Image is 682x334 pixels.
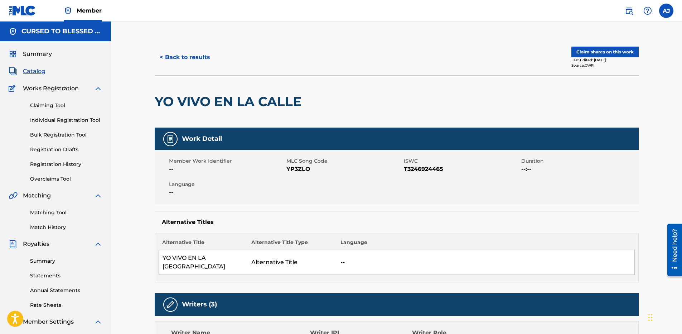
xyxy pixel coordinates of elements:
[159,239,248,250] th: Alternative Title
[521,165,637,173] span: --:--
[23,240,49,248] span: Royalties
[30,301,102,309] a: Rate Sheets
[646,300,682,334] div: Widget de chat
[286,157,402,165] span: MLC Song Code
[94,84,102,93] img: expand
[166,135,175,143] img: Work Detail
[248,250,337,275] td: Alternative Title
[521,157,637,165] span: Duration
[662,221,682,278] iframe: Resource Center
[77,6,102,15] span: Member
[9,67,17,76] img: Catalog
[182,300,217,309] h5: Writers (3)
[9,50,17,58] img: Summary
[9,240,17,248] img: Royalties
[404,157,519,165] span: ISWC
[9,191,18,200] img: Matching
[30,175,102,183] a: Overclaims Tool
[64,6,72,15] img: Top Rightsholder
[23,191,51,200] span: Matching
[155,94,305,110] h2: YO VIVO EN LA CALLE
[643,6,652,15] img: help
[337,239,634,250] th: Language
[648,307,653,328] div: Arrastrar
[21,27,102,35] h5: CURSED TO BLESSED LLC
[30,224,102,231] a: Match History
[23,84,79,93] span: Works Registration
[30,146,102,153] a: Registration Drafts
[622,4,636,18] a: Public Search
[9,5,36,16] img: MLC Logo
[169,188,285,197] span: --
[182,135,222,143] h5: Work Detail
[94,240,102,248] img: expand
[169,157,285,165] span: Member Work Identifier
[571,47,639,57] button: Claim shares on this work
[30,161,102,168] a: Registration History
[169,181,285,188] span: Language
[337,250,634,275] td: --
[30,116,102,124] a: Individual Registration Tool
[30,272,102,280] a: Statements
[640,4,655,18] div: Help
[571,57,639,63] div: Last Edited: [DATE]
[571,63,639,68] div: Source: CWR
[162,219,632,226] h5: Alternative Titles
[23,67,45,76] span: Catalog
[9,27,17,36] img: Accounts
[94,191,102,200] img: expand
[159,250,248,275] td: YO VIVO EN LA [GEOGRAPHIC_DATA]
[166,300,175,309] img: Writers
[30,102,102,109] a: Claiming Tool
[23,318,74,326] span: Member Settings
[30,257,102,265] a: Summary
[9,84,18,93] img: Works Registration
[9,50,52,58] a: SummarySummary
[9,67,45,76] a: CatalogCatalog
[659,4,673,18] div: User Menu
[23,50,52,58] span: Summary
[30,209,102,216] a: Matching Tool
[30,131,102,139] a: Bulk Registration Tool
[94,318,102,326] img: expand
[30,287,102,294] a: Annual Statements
[248,239,337,250] th: Alternative Title Type
[169,165,285,173] span: --
[646,300,682,334] iframe: Chat Widget
[404,165,519,173] span: T3246924465
[286,165,402,173] span: YP3ZLO
[625,6,633,15] img: search
[155,48,215,66] button: < Back to results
